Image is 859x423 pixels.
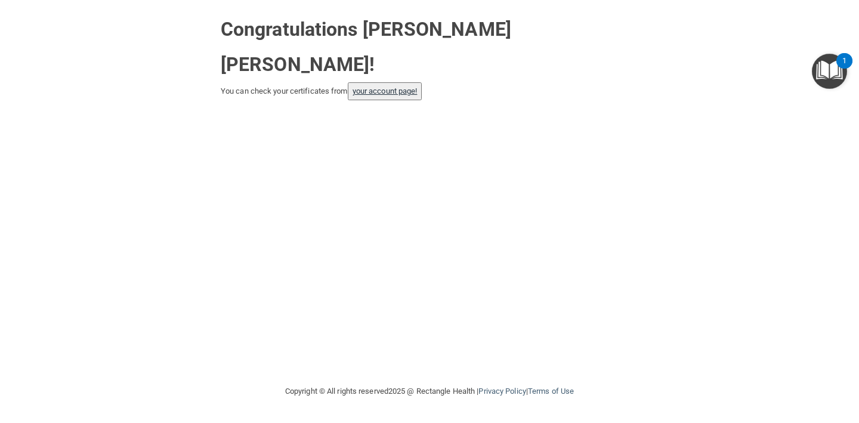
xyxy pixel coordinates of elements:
[221,18,511,76] strong: Congratulations [PERSON_NAME] [PERSON_NAME]!
[348,82,422,100] button: your account page!
[842,61,846,76] div: 1
[653,357,845,405] iframe: Drift Widget Chat Controller
[353,87,418,95] a: your account page!
[221,82,638,100] div: You can check your certificates from
[528,387,574,396] a: Terms of Use
[478,387,526,396] a: Privacy Policy
[212,372,647,410] div: Copyright © All rights reserved 2025 @ Rectangle Health | |
[812,54,847,89] button: Open Resource Center, 1 new notification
